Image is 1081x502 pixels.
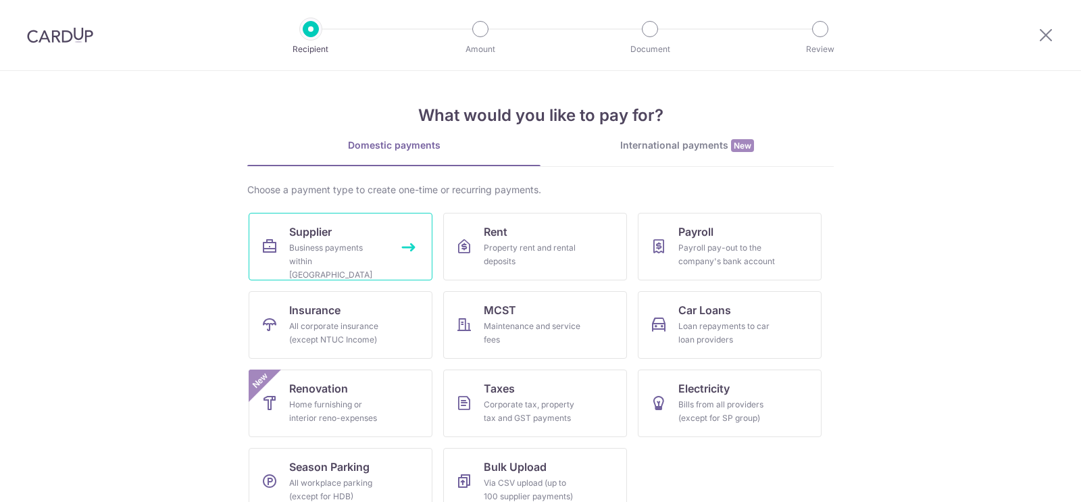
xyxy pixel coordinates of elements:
span: Supplier [289,224,332,240]
span: Help [120,9,147,22]
span: Season Parking [289,459,370,475]
a: SupplierBusiness payments within [GEOGRAPHIC_DATA] [249,213,432,280]
div: International payments [540,139,834,153]
div: Corporate tax, property tax and GST payments [484,398,581,425]
div: All corporate insurance (except NTUC Income) [289,320,386,347]
span: Rent [484,224,507,240]
p: Recipient [261,43,361,56]
span: Taxes [484,380,515,397]
h4: What would you like to pay for? [247,103,834,128]
span: Bulk Upload [484,459,547,475]
div: Bills from all providers (except for SP group) [678,398,776,425]
div: Property rent and rental deposits [484,241,581,268]
span: New [731,139,754,152]
span: MCST [484,302,516,318]
a: RenovationHome furnishing or interior reno-expensesNew [249,370,432,437]
a: InsuranceAll corporate insurance (except NTUC Income) [249,291,432,359]
span: Electricity [678,380,730,397]
a: RentProperty rent and rental deposits [443,213,627,280]
span: New [249,370,272,392]
div: Home furnishing or interior reno-expenses [289,398,386,425]
img: CardUp [27,27,93,43]
span: Payroll [678,224,713,240]
div: Payroll pay-out to the company's bank account [678,241,776,268]
p: Document [600,43,700,56]
div: Choose a payment type to create one-time or recurring payments. [247,183,834,197]
a: ElectricityBills from all providers (except for SP group) [638,370,822,437]
span: Car Loans [678,302,731,318]
div: Loan repayments to car loan providers [678,320,776,347]
span: Renovation [289,380,348,397]
a: TaxesCorporate tax, property tax and GST payments [443,370,627,437]
p: Review [770,43,870,56]
div: Business payments within [GEOGRAPHIC_DATA] [289,241,386,282]
a: PayrollPayroll pay-out to the company's bank account [638,213,822,280]
div: Maintenance and service fees [484,320,581,347]
a: Car LoansLoan repayments to car loan providers [638,291,822,359]
a: MCSTMaintenance and service fees [443,291,627,359]
p: Amount [430,43,530,56]
div: Domestic payments [247,139,540,152]
span: Insurance [289,302,341,318]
